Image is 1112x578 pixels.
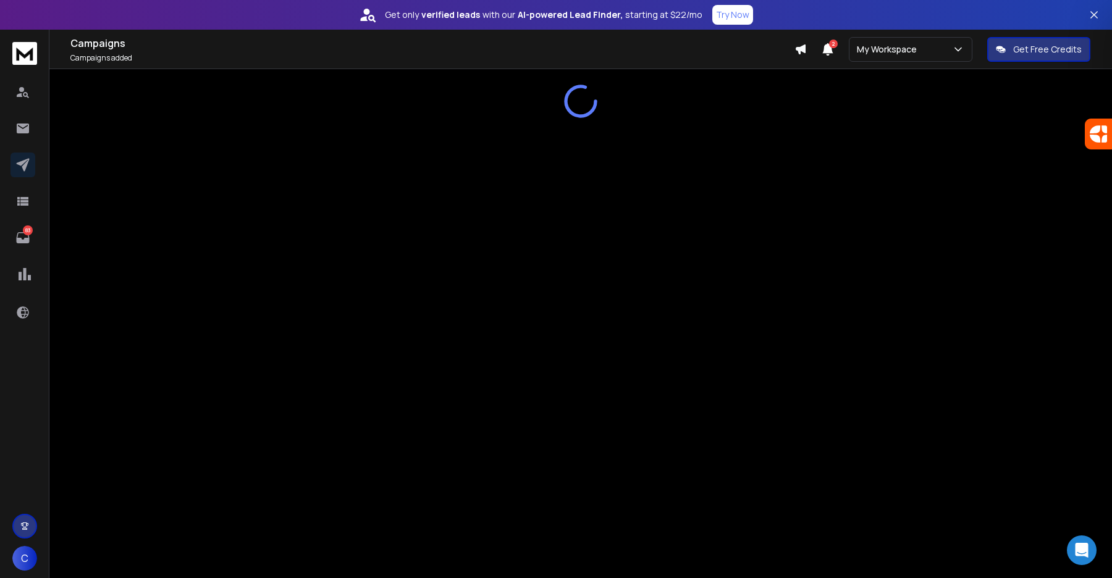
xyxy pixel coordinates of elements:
[716,9,749,21] p: Try Now
[11,225,35,250] a: 83
[385,9,702,21] p: Get only with our starting at $22/mo
[23,225,33,235] p: 83
[70,53,794,63] p: Campaigns added
[987,37,1090,62] button: Get Free Credits
[12,42,37,65] img: logo
[829,40,838,48] span: 2
[12,546,37,571] button: C
[70,36,794,51] h1: Campaigns
[1067,535,1097,565] div: Open Intercom Messenger
[421,9,480,21] strong: verified leads
[1013,43,1082,56] p: Get Free Credits
[518,9,623,21] strong: AI-powered Lead Finder,
[857,43,922,56] p: My Workspace
[712,5,753,25] button: Try Now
